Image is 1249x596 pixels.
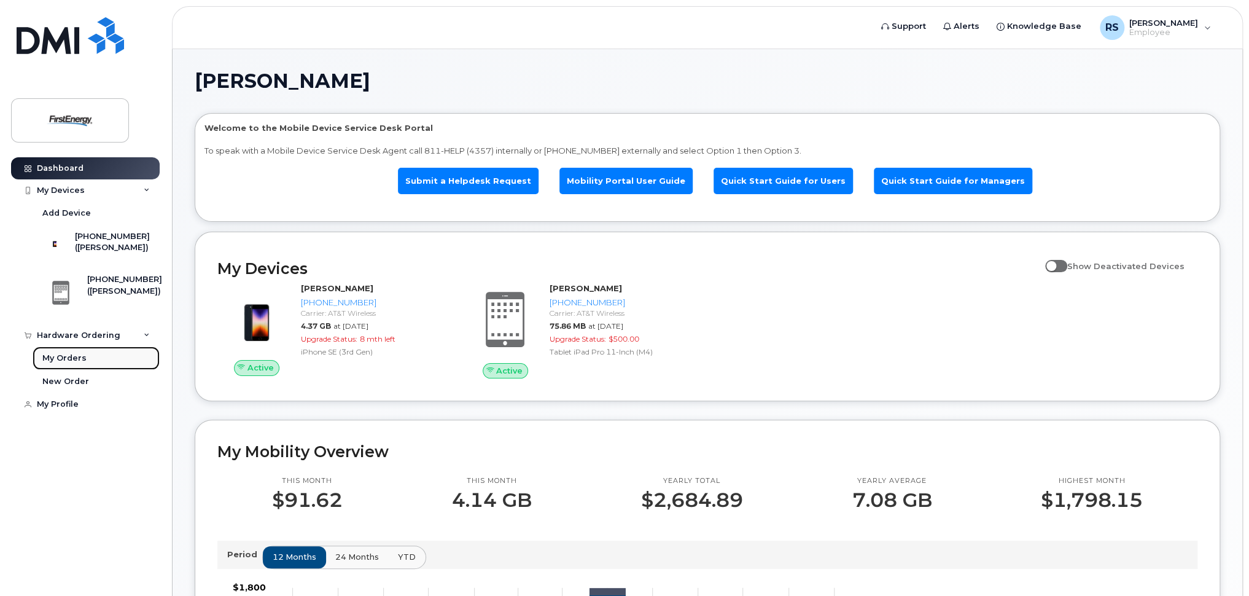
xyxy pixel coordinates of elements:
[360,334,395,343] span: 8 mth left
[301,283,373,293] strong: [PERSON_NAME]
[714,168,853,194] a: Quick Start Guide for Users
[550,283,622,293] strong: [PERSON_NAME]
[1067,261,1185,271] span: Show Deactivated Devices
[301,347,446,357] div: iPhone SE (3rd Gen)
[247,362,274,374] span: Active
[335,551,379,563] span: 24 months
[204,145,1210,157] p: To speak with a Mobile Device Service Desk Agent call 811-HELP (4357) internally or [PHONE_NUMBER...
[496,365,523,377] span: Active
[466,283,700,378] a: Active[PERSON_NAME][PHONE_NUMBER]Carrier: AT&T Wireless75.86 MBat [DATE]Upgrade Status:$500.00Tab...
[550,347,695,357] div: Tablet iPad Pro 11-Inch (M4)
[1196,543,1240,587] iframe: Messenger Launcher
[559,168,693,194] a: Mobility Portal User Guide
[301,297,446,308] div: [PHONE_NUMBER]
[588,321,623,331] span: at [DATE]
[398,168,539,194] a: Submit a Helpdesk Request
[195,72,370,90] span: [PERSON_NAME]
[874,168,1032,194] a: Quick Start Guide for Managers
[227,289,286,348] img: image20231002-3703462-1angbar.jpeg
[301,321,331,331] span: 4.37 GB
[852,476,932,486] p: Yearly average
[217,259,1039,278] h2: My Devices
[550,308,695,318] div: Carrier: AT&T Wireless
[227,549,262,560] p: Period
[1041,476,1143,486] p: Highest month
[217,283,451,376] a: Active[PERSON_NAME][PHONE_NUMBER]Carrier: AT&T Wireless4.37 GBat [DATE]Upgrade Status:8 mth lefti...
[640,489,742,511] p: $2,684.89
[452,476,532,486] p: This month
[204,122,1210,134] p: Welcome to the Mobile Device Service Desk Portal
[333,321,368,331] span: at [DATE]
[301,308,446,318] div: Carrier: AT&T Wireless
[1045,254,1055,264] input: Show Deactivated Devices
[550,334,606,343] span: Upgrade Status:
[217,442,1197,461] h2: My Mobility Overview
[1041,489,1143,511] p: $1,798.15
[550,297,695,308] div: [PHONE_NUMBER]
[550,321,586,331] span: 75.86 MB
[609,334,639,343] span: $500.00
[640,476,742,486] p: Yearly total
[852,489,932,511] p: 7.08 GB
[233,581,266,592] tspan: $1,800
[398,551,416,563] span: YTD
[301,334,357,343] span: Upgrade Status:
[272,489,343,511] p: $91.62
[272,476,343,486] p: This month
[452,489,532,511] p: 4.14 GB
